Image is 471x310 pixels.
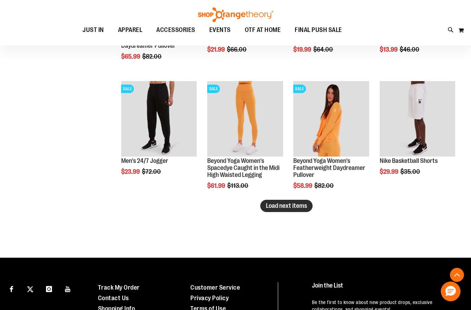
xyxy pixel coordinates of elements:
[400,46,420,53] span: $46.00
[111,22,150,38] a: APPAREL
[245,22,281,38] span: OTF AT HOME
[376,78,459,193] div: product
[207,81,283,157] img: Product image for Beyond Yoga Womens Spacedye Caught in the Midi High Waisted Legging
[98,295,129,302] a: Contact Us
[207,85,220,93] span: SALE
[293,85,306,93] span: SALE
[238,22,288,38] a: OTF AT HOME
[293,81,369,157] img: Product image for Beyond Yoga Womens Featherweight Daydreamer Pullover
[202,22,238,38] a: EVENTS
[207,157,280,178] a: Beyond Yoga Women's Spacedye Caught in the Midi High Waisted Legging
[207,81,283,158] a: Product image for Beyond Yoga Womens Spacedye Caught in the Midi High Waisted LeggingSALE
[293,46,312,53] span: $19.99
[83,22,104,38] span: JUST IN
[121,85,134,93] span: SALE
[98,284,140,291] a: Track My Order
[290,78,372,207] div: product
[121,81,197,157] img: Product image for 24/7 Jogger
[142,53,163,60] span: $82.00
[121,157,168,164] a: Men's 24/7 Jogger
[190,284,240,291] a: Customer Service
[118,78,200,193] div: product
[207,46,226,53] span: $21.99
[204,78,286,207] div: product
[43,282,55,295] a: Visit our Instagram page
[156,22,195,38] span: ACCESSORIES
[76,22,111,38] a: JUST IN
[27,286,33,292] img: Twitter
[400,168,421,175] span: $35.00
[209,22,231,38] span: EVENTS
[118,22,143,38] span: APPAREL
[121,53,141,60] span: $65.99
[149,22,202,38] a: ACCESSORIES
[207,182,226,189] span: $61.99
[190,295,229,302] a: Privacy Policy
[121,81,197,158] a: Product image for 24/7 JoggerSALE
[314,182,335,189] span: $82.00
[266,202,307,209] span: Load next items
[293,182,313,189] span: $58.99
[380,81,455,157] img: Product image for Nike Basketball Shorts
[24,282,37,295] a: Visit our X page
[142,168,162,175] span: $72.00
[450,268,464,282] button: Back To Top
[260,200,313,212] button: Load next items
[288,22,349,38] a: FINAL PUSH SALE
[441,282,460,301] button: Hello, have a question? Let’s chat.
[227,182,249,189] span: $113.00
[197,7,274,22] img: Shop Orangetheory
[293,81,369,158] a: Product image for Beyond Yoga Womens Featherweight Daydreamer PulloverSALE
[380,168,399,175] span: $29.99
[121,35,194,49] a: Beyond Yoga Featherweight Daydreamer Pullover
[295,22,342,38] span: FINAL PUSH SALE
[313,46,334,53] span: $64.00
[380,81,455,158] a: Product image for Nike Basketball Shorts
[312,282,458,295] h4: Join the List
[121,168,141,175] span: $23.99
[380,157,438,164] a: Nike Basketball Shorts
[227,46,248,53] span: $66.00
[62,282,74,295] a: Visit our Youtube page
[380,46,399,53] span: $13.99
[293,157,365,178] a: Beyond Yoga Women's Featherweight Daydreamer Pullover
[5,282,18,295] a: Visit our Facebook page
